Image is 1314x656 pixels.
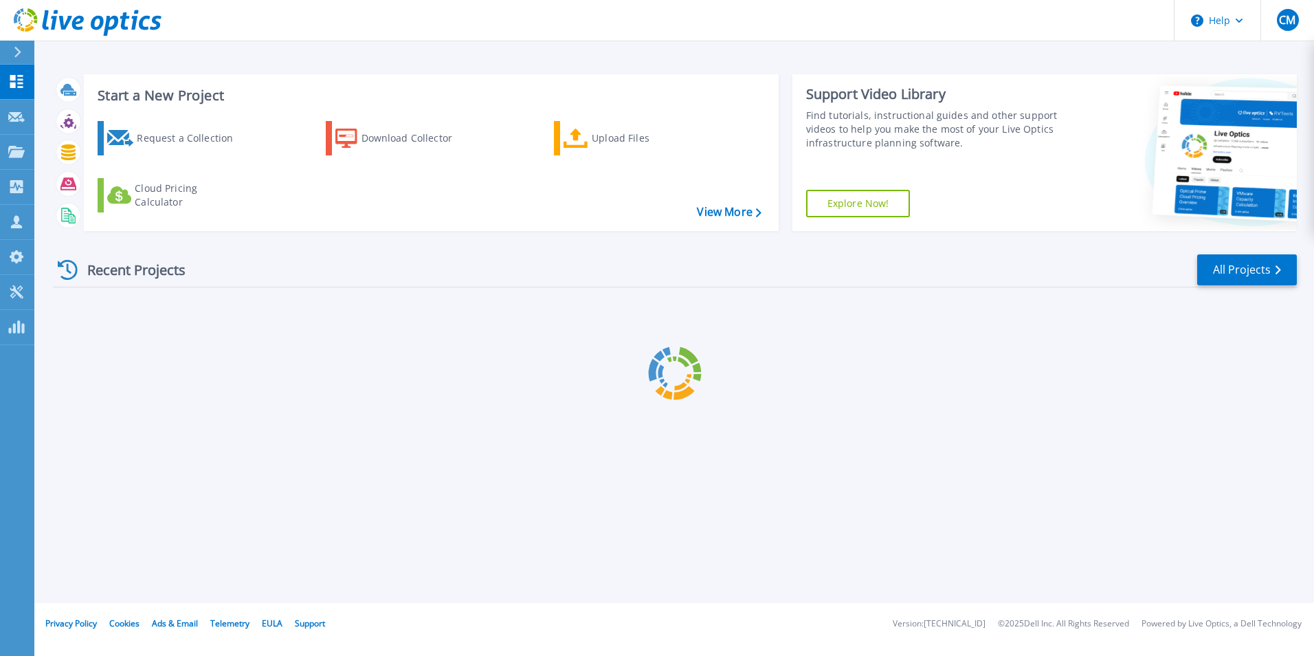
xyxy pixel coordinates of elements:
a: Privacy Policy [45,617,97,629]
li: © 2025 Dell Inc. All Rights Reserved [998,620,1129,628]
li: Version: [TECHNICAL_ID] [893,620,985,628]
a: View More [697,206,761,219]
a: Explore Now! [806,190,911,217]
a: All Projects [1197,254,1297,285]
div: Download Collector [361,124,471,152]
a: Support [295,617,325,629]
a: Ads & Email [152,617,198,629]
span: CM [1279,14,1295,25]
div: Support Video Library [806,85,1063,103]
a: Cookies [109,617,140,629]
div: Recent Projects [53,253,204,287]
a: Request a Collection [98,121,251,155]
a: Telemetry [210,617,249,629]
a: Upload Files [554,121,707,155]
div: Request a Collection [137,124,247,152]
div: Cloud Pricing Calculator [135,182,245,209]
h3: Start a New Project [98,88,761,103]
a: Cloud Pricing Calculator [98,178,251,212]
div: Find tutorials, instructional guides and other support videos to help you make the most of your L... [806,109,1063,150]
li: Powered by Live Optics, a Dell Technology [1142,620,1302,628]
div: Upload Files [592,124,702,152]
a: EULA [262,617,282,629]
a: Download Collector [326,121,479,155]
